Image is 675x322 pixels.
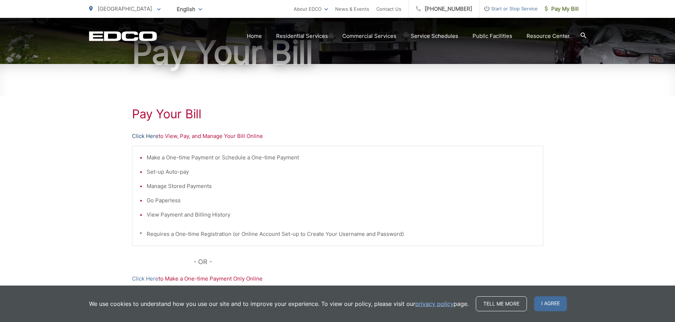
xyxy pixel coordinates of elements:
[473,32,512,40] a: Public Facilities
[411,32,458,40] a: Service Schedules
[534,296,567,311] span: I agree
[194,257,543,267] p: - OR -
[276,32,328,40] a: Residential Services
[342,32,396,40] a: Commercial Services
[147,182,536,190] li: Manage Stored Payments
[132,132,543,140] p: to View, Pay, and Manage Your Bill Online
[147,153,536,162] li: Make a One-time Payment or Schedule a One-time Payment
[132,274,543,283] p: to Make a One-time Payment Only Online
[147,168,536,176] li: Set-up Auto-pay
[140,230,536,238] p: * Requires a One-time Registration (or Online Account Set-up to Create Your Username and Password)
[545,5,579,13] span: Pay My Bill
[89,299,469,308] p: We use cookies to understand how you use our site and to improve your experience. To view our pol...
[376,5,401,13] a: Contact Us
[89,31,157,41] a: EDCD logo. Return to the homepage.
[147,196,536,205] li: Go Paperless
[476,296,527,311] a: Tell me more
[147,210,536,219] li: View Payment and Billing History
[335,5,369,13] a: News & Events
[171,3,207,15] span: English
[89,35,586,70] h1: Pay Your Bill
[132,274,158,283] a: Click Here
[98,5,152,12] span: [GEOGRAPHIC_DATA]
[294,5,328,13] a: About EDCO
[132,107,543,121] h1: Pay Your Bill
[132,132,158,140] a: Click Here
[415,299,454,308] a: privacy policy
[527,32,570,40] a: Resource Center
[247,32,262,40] a: Home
